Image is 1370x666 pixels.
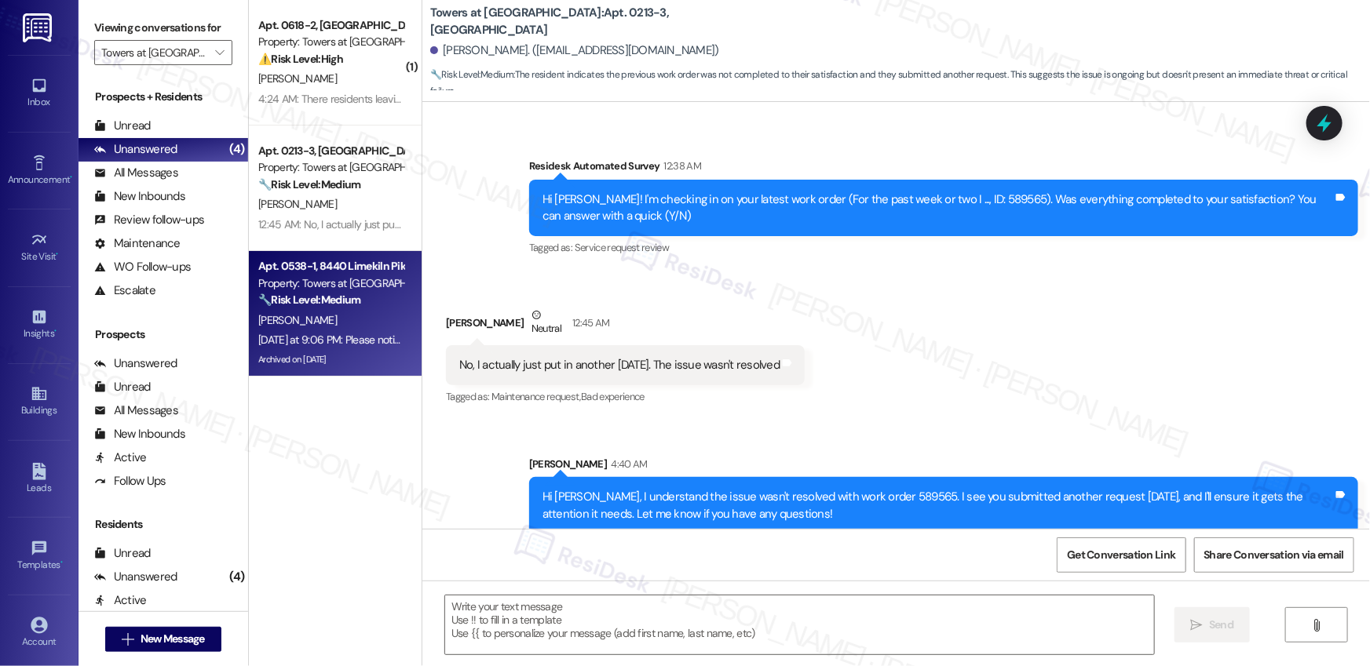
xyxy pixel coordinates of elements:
[8,72,71,115] a: Inbox
[258,275,404,292] div: Property: Towers at [GEOGRAPHIC_DATA]
[446,385,805,408] div: Tagged as:
[79,326,248,343] div: Prospects
[94,188,185,205] div: New Inbounds
[568,315,610,331] div: 12:45 AM
[1067,547,1175,563] span: Get Conversation Link
[258,143,404,159] div: Apt. 0213-3, [GEOGRAPHIC_DATA]
[94,473,166,489] div: Follow Ups
[79,89,248,105] div: Prospects + Residents
[94,426,185,442] div: New Inbounds
[215,46,224,59] i: 
[529,456,1358,478] div: [PERSON_NAME]
[8,612,71,654] a: Account
[105,627,221,652] button: New Message
[1204,547,1344,563] span: Share Conversation via email
[8,535,71,577] a: Templates •
[258,333,502,347] div: [DATE] at 9:06 PM: Please notify me if they can paint .
[122,633,133,646] i: 
[258,313,337,327] span: [PERSON_NAME]
[258,177,360,191] strong: 🔧 Risk Level: Medium
[1194,537,1354,573] button: Share Conversation via email
[660,158,702,174] div: 12:38 AM
[225,565,248,589] div: (4)
[1311,619,1323,631] i: 
[258,159,404,176] div: Property: Towers at [GEOGRAPHIC_DATA]
[258,52,343,66] strong: ⚠️ Risk Level: High
[1191,619,1203,631] i: 
[79,516,248,533] div: Residents
[430,5,744,38] b: Towers at [GEOGRAPHIC_DATA]: Apt. 0213-3, [GEOGRAPHIC_DATA]
[94,16,232,40] label: Viewing conversations for
[94,282,155,299] div: Escalate
[94,259,191,275] div: WO Follow-ups
[258,293,360,307] strong: 🔧 Risk Level: Medium
[581,390,645,403] span: Bad experience
[575,241,670,254] span: Service request review
[258,92,791,106] div: 4:24 AM: There residents leaving the non-lobby entry doors open by sticking objects in the doors ...
[258,258,404,275] div: Apt. 0538-1, 8440 Limekiln Pike
[258,34,404,50] div: Property: Towers at [GEOGRAPHIC_DATA]
[94,592,147,609] div: Active
[94,165,178,181] div: All Messages
[101,40,207,65] input: All communities
[94,141,177,158] div: Unanswered
[528,307,564,340] div: Neutral
[94,355,177,372] div: Unanswered
[258,197,337,211] span: [PERSON_NAME]
[94,569,177,585] div: Unanswered
[1057,537,1186,573] button: Get Conversation Link
[94,379,151,395] div: Unread
[258,217,597,231] div: 12:45 AM: No, I actually just put in another [DATE]. The issue wasn't resolved
[8,227,71,269] a: Site Visit •
[543,489,1333,522] div: Hi [PERSON_NAME], I understand the issue wasn't resolved with work order 589565. I see you submit...
[8,380,71,423] a: Buildings
[459,357,780,373] div: No, I actually just put in another [DATE]. The issue wasn't resolved
[1209,617,1233,633] span: Send
[94,545,151,562] div: Unread
[60,557,63,568] span: •
[94,235,181,252] div: Maintenance
[94,212,204,228] div: Review follow-ups
[258,17,404,34] div: Apt. 0618-2, [GEOGRAPHIC_DATA]
[94,118,151,134] div: Unread
[225,137,248,162] div: (4)
[430,68,513,81] strong: 🔧 Risk Level: Medium
[141,631,205,647] span: New Message
[446,307,805,345] div: [PERSON_NAME]
[430,67,1370,100] span: : The resident indicates the previous work order was not completed to their satisfaction and they...
[8,458,71,500] a: Leads
[258,71,337,86] span: [PERSON_NAME]
[491,390,581,403] span: Maintenance request ,
[607,456,647,472] div: 4:40 AM
[543,191,1333,225] div: Hi [PERSON_NAME]! I'm checking in on your latest work order (For the past week or two I ..., ID: ...
[1175,607,1251,642] button: Send
[8,304,71,346] a: Insights •
[23,13,55,42] img: ResiDesk Logo
[430,42,719,59] div: [PERSON_NAME]. ([EMAIL_ADDRESS][DOMAIN_NAME])
[257,350,405,369] div: Archived on [DATE]
[54,326,57,337] span: •
[529,158,1358,180] div: Residesk Automated Survey
[57,249,59,260] span: •
[94,402,178,419] div: All Messages
[529,236,1358,259] div: Tagged as:
[70,172,72,183] span: •
[94,449,147,466] div: Active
